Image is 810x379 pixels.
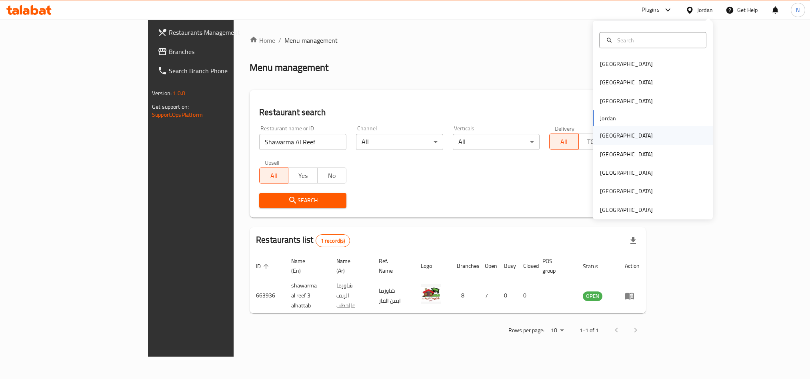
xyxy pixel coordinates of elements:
[600,131,653,140] div: [GEOGRAPHIC_DATA]
[288,168,317,184] button: Yes
[151,42,283,61] a: Branches
[266,195,340,205] span: Search
[285,278,330,313] td: shawarma al reef 3 alhattab
[259,193,346,208] button: Search
[169,66,277,76] span: Search Branch Phone
[151,23,283,42] a: Restaurants Management
[624,231,643,250] div: Export file
[421,284,441,304] img: shawarma al reef 3 alhattab
[169,28,277,37] span: Restaurants Management
[614,36,701,44] input: Search
[498,254,517,278] th: Busy
[284,36,338,45] span: Menu management
[316,237,350,245] span: 1 record(s)
[478,254,498,278] th: Open
[173,88,185,98] span: 1.0.0
[508,325,544,335] p: Rows per page:
[642,5,659,15] div: Plugins
[498,278,517,313] td: 0
[583,291,602,301] span: OPEN
[292,170,314,182] span: Yes
[478,278,498,313] td: 7
[250,254,646,313] table: enhanced table
[600,187,653,195] div: [GEOGRAPHIC_DATA]
[618,254,646,278] th: Action
[259,106,636,118] h2: Restaurant search
[450,278,478,313] td: 8
[256,234,350,247] h2: Restaurants list
[453,134,540,150] div: All
[336,256,363,275] span: Name (Ar)
[600,168,653,177] div: [GEOGRAPHIC_DATA]
[259,168,288,184] button: All
[250,61,328,74] h2: Menu management
[259,134,346,150] input: Search for restaurant name or ID..
[549,134,578,150] button: All
[169,47,277,56] span: Branches
[265,160,280,165] label: Upsell
[321,170,343,182] span: No
[517,278,536,313] td: 0
[372,278,414,313] td: شاورما ايمن الفار
[578,134,608,150] button: TGO
[356,134,443,150] div: All
[250,36,646,45] nav: breadcrumb
[583,261,609,271] span: Status
[582,136,604,148] span: TGO
[517,254,536,278] th: Closed
[450,254,478,278] th: Branches
[330,278,373,313] td: شاورما الريف عالحطب
[625,291,640,301] div: Menu
[542,256,567,275] span: POS group
[151,61,283,80] a: Search Branch Phone
[600,150,653,158] div: [GEOGRAPHIC_DATA]
[580,325,599,335] p: 1-1 of 1
[256,261,271,271] span: ID
[152,102,189,112] span: Get support on:
[555,126,575,131] label: Delivery
[553,136,575,148] span: All
[317,168,346,184] button: No
[291,256,320,275] span: Name (En)
[697,6,713,14] div: Jordan
[379,256,404,275] span: Ref. Name
[600,60,653,68] div: [GEOGRAPHIC_DATA]
[263,170,285,182] span: All
[414,254,450,278] th: Logo
[316,234,350,247] div: Total records count
[152,88,172,98] span: Version:
[600,205,653,214] div: [GEOGRAPHIC_DATA]
[796,6,800,14] span: N
[152,110,203,120] a: Support.OpsPlatform
[600,96,653,105] div: [GEOGRAPHIC_DATA]
[548,325,567,337] div: Rows per page:
[600,78,653,87] div: [GEOGRAPHIC_DATA]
